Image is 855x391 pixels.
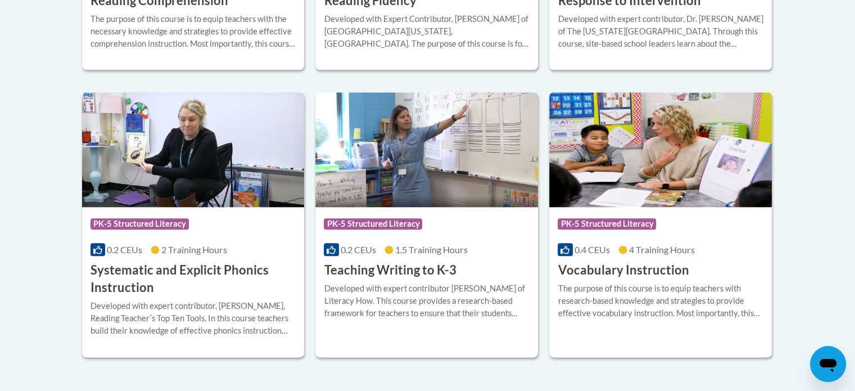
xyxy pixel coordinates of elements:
[82,92,305,207] img: Course Logo
[91,262,296,296] h3: Systematic and Explicit Phonics Instruction
[315,92,538,357] a: Course LogoPK-5 Structured Literacy0.2 CEUs1.5 Training Hours Teaching Writing to K-3Developed wi...
[324,262,456,279] h3: Teaching Writing to K-3
[549,92,772,357] a: Course LogoPK-5 Structured Literacy0.4 CEUs4 Training Hours Vocabulary InstructionThe purpose of ...
[558,282,763,320] div: The purpose of this course is to equip teachers with research-based knowledge and strategies to p...
[315,92,538,207] img: Course Logo
[395,244,468,255] span: 1.5 Training Hours
[324,13,530,50] div: Developed with Expert Contributor, [PERSON_NAME] of [GEOGRAPHIC_DATA][US_STATE], [GEOGRAPHIC_DATA...
[91,300,296,337] div: Developed with expert contributor, [PERSON_NAME], Reading Teacherʹs Top Ten Tools. In this course...
[558,218,656,230] span: PK-5 Structured Literacy
[574,244,610,255] span: 0.4 CEUs
[810,346,846,382] iframe: Button to launch messaging window
[91,218,189,230] span: PK-5 Structured Literacy
[107,244,142,255] span: 0.2 CEUs
[324,218,422,230] span: PK-5 Structured Literacy
[324,282,530,320] div: Developed with expert contributor [PERSON_NAME] of Literacy How. This course provides a research-...
[161,244,227,255] span: 2 Training Hours
[91,13,296,50] div: The purpose of this course is to equip teachers with the necessary knowledge and strategies to pr...
[549,92,772,207] img: Course Logo
[558,13,763,50] div: Developed with expert contributor, Dr. [PERSON_NAME] of The [US_STATE][GEOGRAPHIC_DATA]. Through ...
[341,244,376,255] span: 0.2 CEUs
[629,244,695,255] span: 4 Training Hours
[558,262,689,279] h3: Vocabulary Instruction
[82,92,305,357] a: Course LogoPK-5 Structured Literacy0.2 CEUs2 Training Hours Systematic and Explicit Phonics Instr...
